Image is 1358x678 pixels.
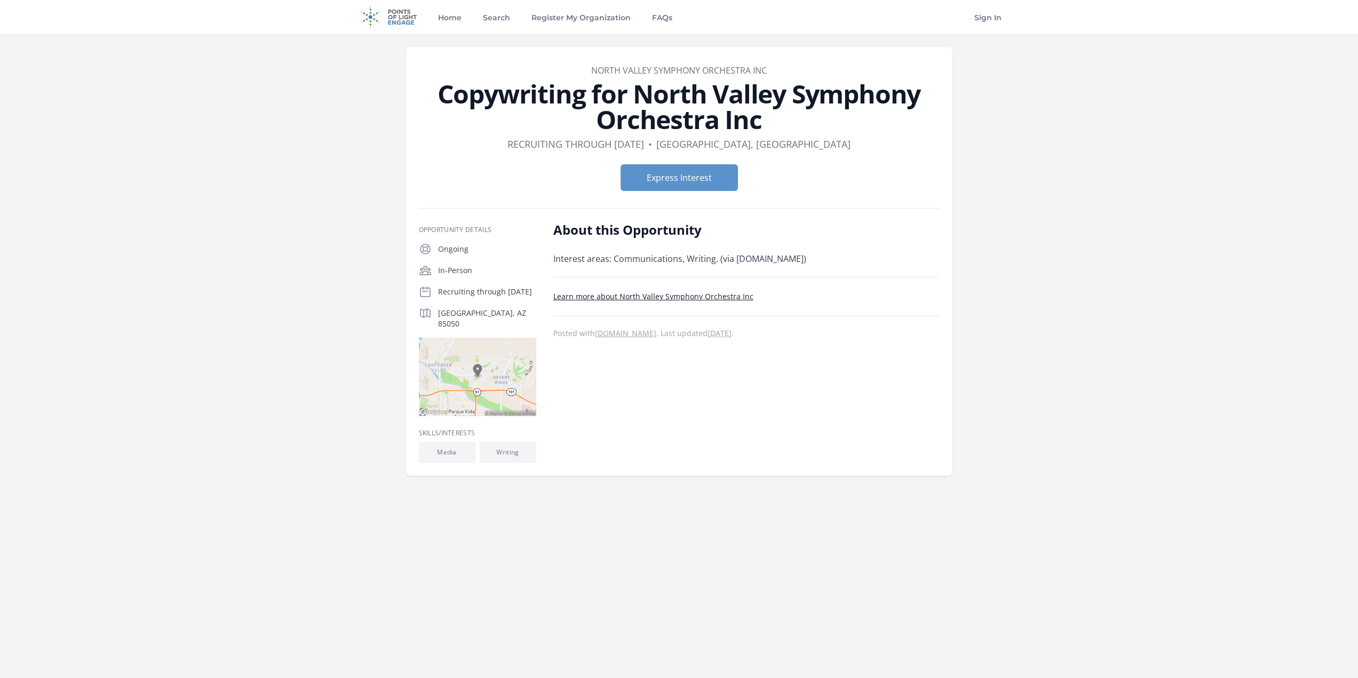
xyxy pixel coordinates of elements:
[438,308,536,329] p: [GEOGRAPHIC_DATA], AZ 85050
[553,221,865,238] h2: About this Opportunity
[438,244,536,254] p: Ongoing
[480,442,536,463] li: Writing
[621,164,738,191] button: Express Interest
[419,338,536,416] img: Map
[419,429,536,437] h3: Skills/Interests
[595,328,656,338] a: [DOMAIN_NAME]
[507,137,644,151] dd: Recruiting through [DATE]
[553,329,940,338] p: Posted with . Last updated .
[553,251,865,266] p: Interest areas: Communications, Writing. (via [DOMAIN_NAME])
[708,328,732,338] abbr: Mon, Sep 30, 2024 4:22 AM
[419,81,940,132] h1: Copywriting for North Valley Symphony Orchestra Inc
[591,65,767,76] a: North Valley Symphony Orchestra Inc
[419,226,536,234] h3: Opportunity Details
[419,442,475,463] li: Media
[553,291,753,301] a: Learn more about North Valley Symphony Orchestra Inc
[438,286,536,297] p: Recruiting through [DATE]
[648,137,652,151] div: •
[656,137,851,151] dd: [GEOGRAPHIC_DATA], [GEOGRAPHIC_DATA]
[438,265,536,276] p: In-Person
